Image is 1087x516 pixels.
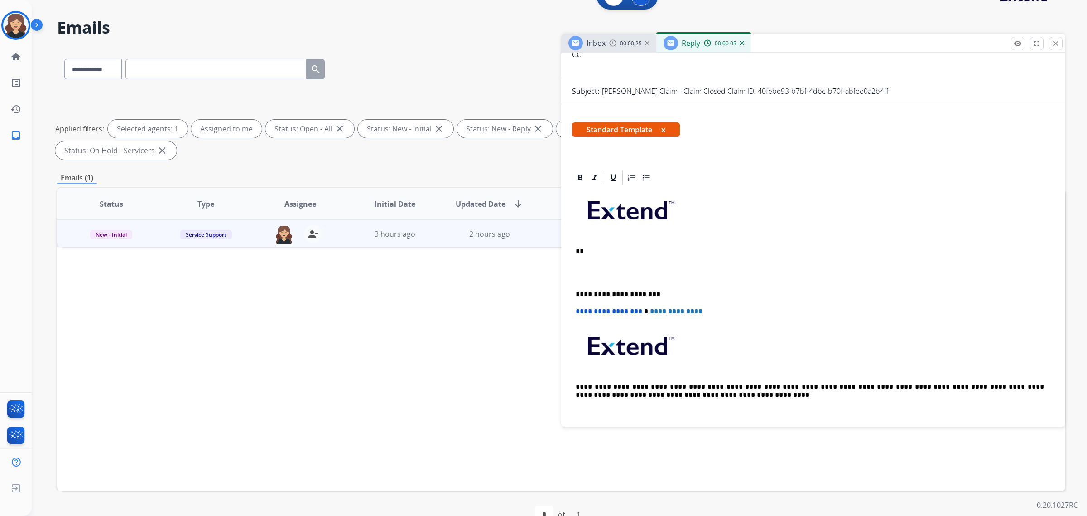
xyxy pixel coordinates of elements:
[55,141,177,160] div: Status: On Hold - Servicers
[55,123,104,134] p: Applied filters:
[572,86,599,97] p: Subject:
[90,230,132,239] span: New - Initial
[715,40,736,47] span: 00:00:05
[157,145,168,156] mat-icon: close
[275,225,293,244] img: agent-avatar
[625,171,639,185] div: Ordered List
[57,172,97,184] p: Emails (1)
[661,124,665,135] button: x
[469,229,510,239] span: 2 hours ago
[197,199,214,209] span: Type
[10,130,21,141] mat-icon: inbox
[456,199,505,209] span: Updated Date
[589,426,707,435] span: [EMAIL_ADDRESS][DOMAIN_NAME][DATE]
[10,78,21,88] mat-icon: list_alt
[10,104,21,115] mat-icon: history
[556,120,674,138] div: Status: On-hold – Internal
[457,120,553,138] div: Status: New - Reply
[334,123,345,134] mat-icon: close
[1014,39,1022,48] mat-icon: remove_red_eye
[375,229,415,239] span: 3 hours ago
[602,86,889,97] p: [PERSON_NAME] Claim - Claim Closed Claim ID: 40febe93-b7bf-4dbc-b70f-abfee0a2b4ff
[433,123,444,134] mat-icon: close
[180,230,232,239] span: Service Support
[10,51,21,62] mat-icon: home
[587,38,606,48] span: Inbox
[513,199,524,209] mat-icon: arrow_downward
[1052,39,1060,48] mat-icon: close
[572,122,680,137] span: Standard Template
[3,13,29,38] img: avatar
[1033,39,1041,48] mat-icon: fullscreen
[308,229,318,239] mat-icon: person_remove
[191,120,262,138] div: Assigned to me
[375,199,415,209] span: Initial Date
[606,171,620,185] div: Underline
[284,199,316,209] span: Assignee
[108,120,188,138] div: Selected agents: 1
[533,123,543,134] mat-icon: close
[620,40,642,47] span: 00:00:25
[265,120,354,138] div: Status: Open - All
[100,199,123,209] span: Status
[588,171,601,185] div: Italic
[572,49,583,60] p: CC:
[640,171,653,185] div: Bullet List
[310,64,321,75] mat-icon: search
[682,38,700,48] span: Reply
[57,19,1065,37] h2: Emails
[1037,500,1078,511] p: 0.20.1027RC
[358,120,453,138] div: Status: New - Initial
[573,171,587,185] div: Bold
